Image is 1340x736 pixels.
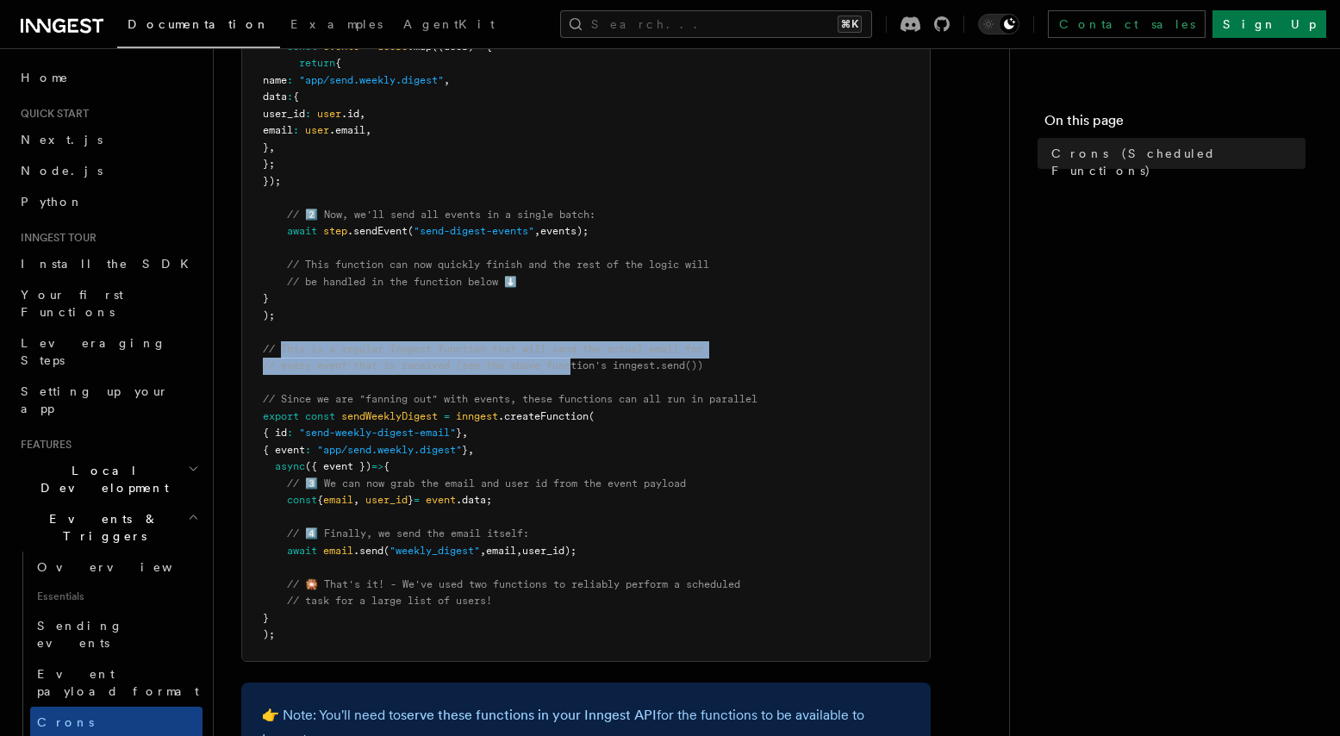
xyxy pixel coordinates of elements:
span: Quick start [14,107,89,121]
span: Local Development [14,462,188,496]
a: Sign Up [1212,10,1326,38]
span: email [323,545,353,557]
span: // 3️⃣ We can now grab the email and user id from the event payload [287,477,686,490]
span: , [359,108,365,120]
span: user [305,124,329,136]
span: { [383,460,390,472]
span: Essentials [30,583,203,610]
span: // task for a large list of users! [287,595,492,607]
span: = [365,41,371,53]
span: email [323,494,353,506]
span: user_id); [522,545,577,557]
a: Contact sales [1048,10,1206,38]
span: , [462,427,468,439]
span: , [468,444,474,456]
span: : [293,124,299,136]
span: { id [263,427,287,439]
span: const [287,41,317,53]
a: Node.js [14,155,203,186]
a: Your first Functions [14,279,203,327]
span: user [317,108,341,120]
span: "send-weekly-digest-email" [299,427,456,439]
span: .map [408,41,432,53]
span: , [516,545,522,557]
span: user_id [263,108,305,120]
button: Search...⌘K [560,10,872,38]
span: Crons (Scheduled Functions) [1051,145,1306,179]
span: ({ event }) [305,460,371,472]
span: : [287,74,293,86]
button: Toggle dark mode [978,14,1019,34]
span: , [480,545,486,557]
span: "weekly_digest" [390,545,480,557]
a: AgentKit [393,5,505,47]
span: .id [341,108,359,120]
a: Leveraging Steps [14,327,203,376]
span: ( [383,545,390,557]
span: , [444,74,450,86]
span: // 🎇 That's it! - We've used two functions to reliably perform a scheduled [287,578,740,590]
span: // 2️⃣ Now, we'll send all events in a single batch: [287,209,595,221]
span: , [534,225,540,237]
a: Documentation [117,5,280,48]
span: const [287,494,317,506]
span: { [335,57,341,69]
a: Crons (Scheduled Functions) [1044,138,1306,186]
span: Leveraging Steps [21,336,166,367]
span: ); [263,628,275,640]
span: Event payload format [37,667,199,698]
span: // every event that is received (see the above function's inngest.send()) [263,359,703,371]
span: step [323,225,347,237]
span: : [305,108,311,120]
span: data [263,90,287,103]
span: .send [353,545,383,557]
span: } [263,141,269,153]
span: const [305,410,335,422]
span: Crons [37,715,94,729]
span: , [269,141,275,153]
a: serve these functions in your Inngest API [401,707,657,723]
span: Examples [290,17,383,31]
h4: On this page [1044,110,1306,138]
span: name [263,74,287,86]
span: Setting up your app [21,384,169,415]
span: , [365,124,371,136]
span: await [287,545,317,557]
span: export [263,410,299,422]
a: Overview [30,552,203,583]
a: Home [14,62,203,93]
span: .sendEvent [347,225,408,237]
span: // be handled in the function below ⬇️ [287,276,517,288]
span: Features [14,438,72,452]
span: return [299,57,335,69]
span: } [408,494,414,506]
span: Inngest tour [14,231,97,245]
span: email [486,545,516,557]
span: ); [263,309,275,321]
span: .createFunction [498,410,589,422]
a: Examples [280,5,393,47]
span: sendWeeklyDigest [341,410,438,422]
span: events); [540,225,589,237]
a: Python [14,186,203,217]
span: : [305,444,311,456]
span: { [293,90,299,103]
span: .email [329,124,365,136]
span: Install the SDK [21,257,199,271]
span: users [377,41,408,53]
span: : [287,90,293,103]
span: events [323,41,359,53]
span: .data; [456,494,492,506]
span: Sending events [37,619,123,650]
span: : [287,427,293,439]
span: // Since we are "fanning out" with events, these functions can all run in parallel [263,393,757,405]
span: => [474,41,486,53]
span: Next.js [21,133,103,147]
span: AgentKit [403,17,495,31]
span: , [353,494,359,506]
button: Events & Triggers [14,503,203,552]
span: ( [589,410,595,422]
span: await [287,225,317,237]
span: = [414,494,420,506]
span: // This is a regular Inngest function that will send the actual email for [263,343,703,355]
